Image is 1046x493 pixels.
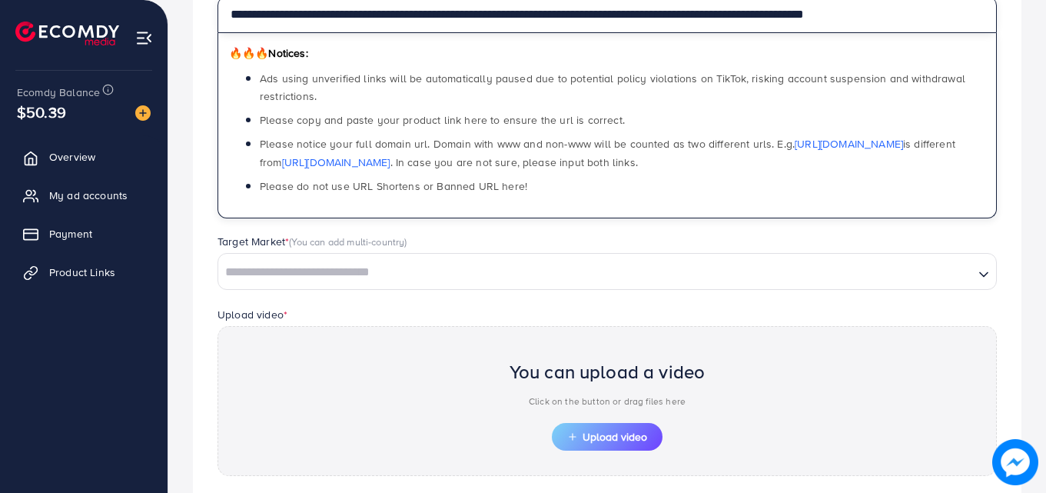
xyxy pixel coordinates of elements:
[229,45,308,61] span: Notices:
[12,218,156,249] a: Payment
[260,71,965,104] span: Ads using unverified links will be automatically paused due to potential policy violations on Tik...
[260,178,527,194] span: Please do not use URL Shortens or Banned URL here!
[49,226,92,242] span: Payment
[260,136,955,169] span: Please notice your full domain url. Domain with www and non-www will be counted as two different ...
[260,112,625,128] span: Please copy and paste your product link here to ensure the url is correct.
[795,136,903,152] a: [URL][DOMAIN_NAME]
[17,101,66,123] span: $50.39
[218,234,407,249] label: Target Market
[992,439,1038,485] img: image
[135,29,153,47] img: menu
[510,392,706,411] p: Click on the button or drag files here
[135,105,151,121] img: image
[282,155,390,170] a: [URL][DOMAIN_NAME]
[218,253,997,290] div: Search for option
[15,22,119,45] img: logo
[49,265,115,280] span: Product Links
[12,142,156,172] a: Overview
[17,85,100,100] span: Ecomdy Balance
[12,180,156,211] a: My ad accounts
[552,423,662,451] button: Upload video
[229,45,268,61] span: 🔥🔥🔥
[567,431,647,442] span: Upload video
[49,149,95,165] span: Overview
[510,361,706,383] h2: You can upload a video
[220,261,972,285] input: Search for option
[289,235,407,248] span: (You can add multi-country)
[12,257,156,288] a: Product Links
[218,307,287,322] label: Upload video
[49,188,128,203] span: My ad accounts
